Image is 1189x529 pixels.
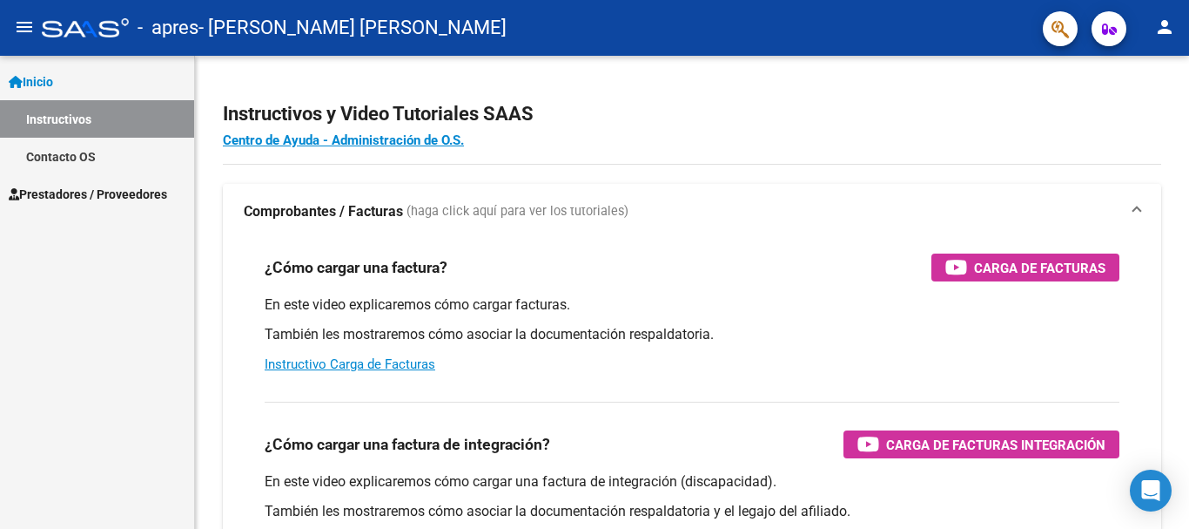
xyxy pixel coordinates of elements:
[198,9,507,47] span: - [PERSON_NAME] [PERSON_NAME]
[843,431,1119,458] button: Carga de Facturas Integración
[931,254,1119,281] button: Carga de Facturas
[265,255,447,280] h3: ¿Cómo cargar una factura?
[223,98,1161,131] h2: Instructivos y Video Tutoriales SAAS
[1154,17,1175,37] mat-icon: person
[265,502,1119,521] p: También les mostraremos cómo asociar la documentación respaldatoria y el legajo del afiliado.
[223,184,1161,240] mat-expansion-panel-header: Comprobantes / Facturas (haga click aquí para ver los tutoriales)
[406,202,628,221] span: (haga click aquí para ver los tutoriales)
[223,132,464,148] a: Centro de Ayuda - Administración de O.S.
[265,295,1119,315] p: En este video explicaremos cómo cargar facturas.
[265,325,1119,344] p: También les mostraremos cómo asociar la documentación respaldatoria.
[265,356,435,372] a: Instructivo Carga de Facturas
[1130,470,1172,512] div: Open Intercom Messenger
[244,202,403,221] strong: Comprobantes / Facturas
[974,257,1105,279] span: Carga de Facturas
[265,472,1119,492] p: En este video explicaremos cómo cargar una factura de integración (discapacidad).
[265,432,550,457] h3: ¿Cómo cargar una factura de integración?
[14,17,35,37] mat-icon: menu
[9,185,167,204] span: Prestadores / Proveedores
[886,434,1105,456] span: Carga de Facturas Integración
[138,9,198,47] span: - apres
[9,72,53,92] span: Inicio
